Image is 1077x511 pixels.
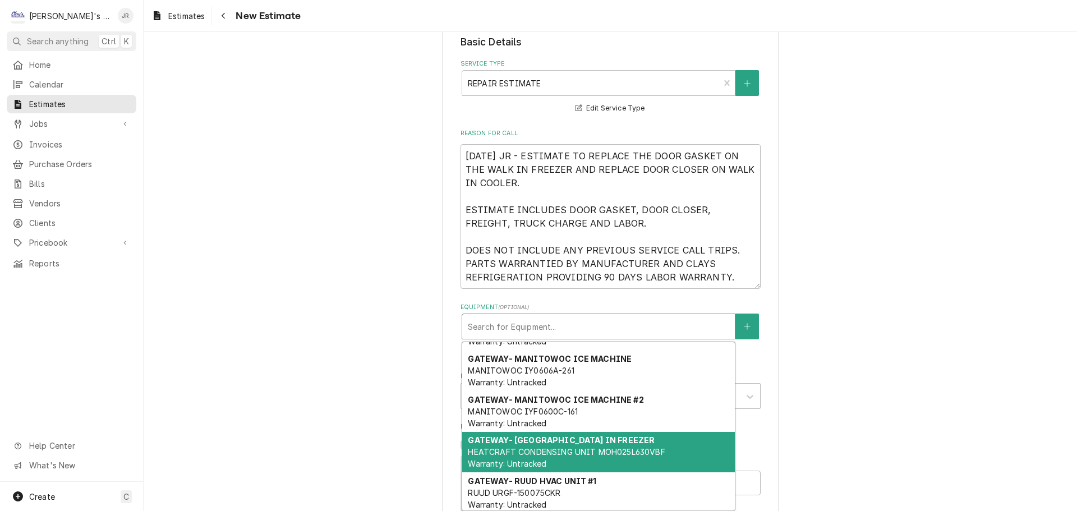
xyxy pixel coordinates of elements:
span: RUUD URGF-150075CKR Warranty: Untracked [468,488,560,509]
span: ( optional ) [498,304,530,310]
label: Labels [461,372,761,381]
a: Go to Jobs [7,114,136,133]
a: Purchase Orders [7,155,136,173]
span: MANITOWOC IYF0600C-161 Warranty: Untracked [468,407,578,428]
div: Equipment [461,303,761,358]
label: Equipment [461,303,761,312]
span: Pricebook [29,237,114,248]
button: Search anythingCtrlK [7,31,136,51]
button: Create New Equipment [735,314,759,339]
span: MANITOWOC IY0606A-261 Warranty: Untracked [468,366,574,387]
span: Estimates [168,10,205,22]
span: Create [29,492,55,501]
div: Service Type [461,59,761,115]
textarea: [DATE] JR - ESTIMATE TO REPLACE THE DOOR GASKET ON THE WALK IN FREEZER AND REPLACE DOOR CLOSER ON... [461,144,761,289]
a: Go to What's New [7,456,136,475]
a: Home [7,56,136,74]
span: Purchase Orders [29,158,131,170]
span: Search anything [27,35,89,47]
span: Calendar [29,79,131,90]
span: K [124,35,129,47]
span: Jobs [29,118,114,130]
a: Go to Pricebook [7,233,136,252]
a: Vendors [7,194,136,213]
a: Go to Help Center [7,436,136,455]
svg: Create New Equipment [744,323,751,330]
span: New Estimate [232,8,301,24]
div: [PERSON_NAME]'s Refrigeration [29,10,112,22]
label: Reason For Call [461,129,761,138]
label: Billing Address [461,422,761,431]
span: Ctrl [102,35,116,47]
span: Vendors [29,197,131,209]
div: Jeff Rue's Avatar [118,8,134,24]
div: Clay's Refrigeration's Avatar [10,8,26,24]
strong: GATEWAY- [GEOGRAPHIC_DATA] IN FREEZER [468,435,655,445]
span: Home [29,59,131,71]
span: HEATCRAFT CONDENSING UNIT MOH025L630VBF Warranty: Untracked [468,447,665,468]
strong: GATEWAY- MANITOWOC ICE MACHINE [468,354,632,363]
button: Create New Service [735,70,759,96]
legend: Basic Details [461,35,761,49]
button: Navigate back [214,7,232,25]
a: Estimates [147,7,209,25]
svg: Create New Service [744,80,751,88]
button: Edit Service Type [574,102,646,116]
label: Service Type [461,59,761,68]
span: Reports [29,257,131,269]
span: Bills [29,178,131,190]
a: Estimates [7,95,136,113]
strong: GATEWAY- RUUD HVAC UNIT #1 [468,476,596,486]
strong: GATEWAY- MANITOWOC ICE MACHINE #2 [468,395,643,404]
div: Reason For Call [461,129,761,289]
div: Labels [461,372,761,408]
span: Estimates [29,98,131,110]
a: Invoices [7,135,136,154]
div: JR [118,8,134,24]
a: Bills [7,174,136,193]
div: C [10,8,26,24]
span: What's New [29,459,130,471]
a: Clients [7,214,136,232]
a: Reports [7,254,136,273]
span: Help Center [29,440,130,452]
a: Calendar [7,75,136,94]
span: C [123,491,129,503]
span: Clients [29,217,131,229]
span: Invoices [29,139,131,150]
